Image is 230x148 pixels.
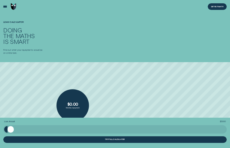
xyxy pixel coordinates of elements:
div: smart [10,39,29,44]
h4: Doing the maths is smart [3,27,46,44]
div: maths [16,33,35,39]
p: Find out what your repayments would be on a Wisr loan. [3,49,42,55]
div: the [3,33,14,39]
a: Get Estimate [208,3,226,10]
img: Wisr [11,3,16,10]
div: is [3,39,8,44]
div: Doing [3,27,22,33]
h1: Loan Calculator [3,21,226,27]
button: Try full calculator [3,136,226,143]
button: Open Menu [2,3,9,10]
span: $ 5000 [220,120,226,123]
span: Loan Amount [4,120,15,123]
